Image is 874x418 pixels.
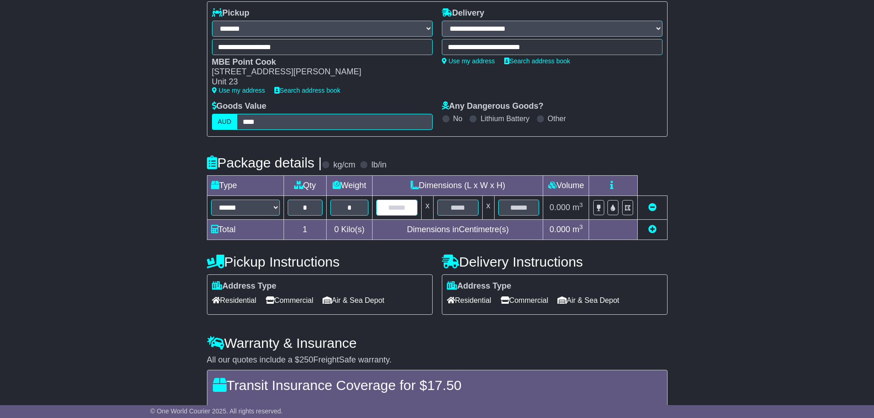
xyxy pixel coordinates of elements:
label: AUD [212,114,238,130]
a: Use my address [442,57,495,65]
label: Goods Value [212,101,267,111]
span: 0.000 [550,225,570,234]
div: [STREET_ADDRESS][PERSON_NAME] [212,67,423,77]
td: x [482,195,494,219]
td: Weight [326,175,373,195]
td: Type [207,175,284,195]
span: Commercial [266,293,313,307]
span: 17.50 [427,378,462,393]
span: Residential [447,293,491,307]
h4: Warranty & Insurance [207,335,668,351]
td: Volume [543,175,589,195]
h4: Transit Insurance Coverage for $ [213,378,662,393]
span: Residential [212,293,256,307]
div: Unit 23 [212,77,423,87]
label: Delivery [442,8,484,18]
label: Any Dangerous Goods? [442,101,544,111]
h4: Pickup Instructions [207,254,433,269]
a: Use my address [212,87,265,94]
a: Remove this item [648,203,657,212]
span: m [573,203,583,212]
label: Other [548,114,566,123]
span: m [573,225,583,234]
td: Dimensions (L x W x H) [373,175,543,195]
td: Dimensions in Centimetre(s) [373,219,543,240]
label: Pickup [212,8,250,18]
td: Qty [284,175,326,195]
label: kg/cm [333,160,355,170]
td: x [422,195,434,219]
div: MBE Point Cook [212,57,423,67]
label: Lithium Battery [480,114,529,123]
h4: Delivery Instructions [442,254,668,269]
td: 1 [284,219,326,240]
span: 250 [300,355,313,364]
span: Air & Sea Depot [323,293,384,307]
span: © One World Courier 2025. All rights reserved. [150,407,283,415]
span: Air & Sea Depot [557,293,619,307]
a: Search address book [274,87,340,94]
label: Address Type [447,281,512,291]
a: Search address book [504,57,570,65]
sup: 3 [579,223,583,230]
td: Kilo(s) [326,219,373,240]
h4: Package details | [207,155,322,170]
label: No [453,114,462,123]
span: 0 [334,225,339,234]
span: Commercial [501,293,548,307]
a: Add new item [648,225,657,234]
td: Total [207,219,284,240]
div: All our quotes include a $ FreightSafe warranty. [207,355,668,365]
label: lb/in [371,160,386,170]
span: 0.000 [550,203,570,212]
label: Address Type [212,281,277,291]
sup: 3 [579,201,583,208]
